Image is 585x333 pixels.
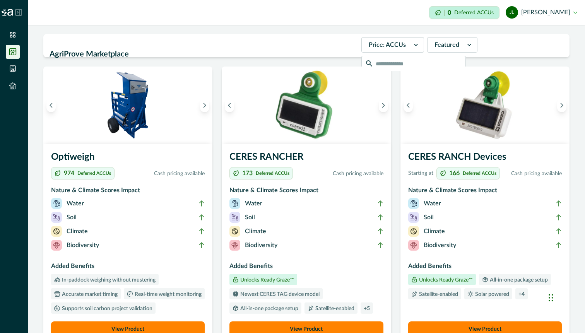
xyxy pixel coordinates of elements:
p: Unlocks Ready Graze™ [417,277,473,283]
p: Deferred ACCUs [463,171,496,176]
img: Logo [2,9,13,16]
p: Cash pricing available [118,170,205,178]
p: Supports soil carbon project validation [60,306,152,311]
p: Newest CERES TAG device model [239,292,320,297]
p: + 4 [518,292,525,297]
p: Cash pricing available [296,170,383,178]
iframe: Chat Widget [546,278,585,316]
button: Previous image [225,98,234,112]
p: Unlocks Ready Graze™ [239,277,294,283]
h3: Nature & Climate Scores Impact [51,186,205,198]
button: Previous image [46,98,56,112]
h2: AgriProve Marketplace [50,47,357,61]
p: Deferred ACCUs [454,10,494,15]
p: Water [245,199,262,208]
div: Drag [549,286,553,309]
p: Satellite-enabled [314,306,354,311]
p: Real-time weight monitoring [133,292,202,297]
h3: Added Benefits [51,261,205,274]
button: Jean Liebenberg[PERSON_NAME] [506,3,577,22]
p: Soil [245,213,255,222]
h3: Added Benefits [408,261,562,274]
p: All-in-one package setup [239,306,298,311]
h3: Nature & Climate Scores Impact [229,186,383,198]
p: Satellite-enabled [417,292,458,297]
p: Climate [424,227,445,236]
p: Starting at [408,169,433,178]
p: Biodiversity [245,241,277,250]
h3: Optiweigh [51,150,205,167]
img: An Optiweigh unit [43,67,212,144]
button: Next image [200,98,209,112]
p: Soil [67,213,77,222]
p: Climate [245,227,266,236]
button: Next image [557,98,566,112]
h3: Added Benefits [229,261,383,274]
p: Deferred ACCUs [256,171,289,176]
h3: Nature & Climate Scores Impact [408,186,562,198]
p: Accurate market timing [60,292,118,297]
p: Water [424,199,441,208]
p: Solar powered [474,292,509,297]
p: Biodiversity [424,241,456,250]
p: 173 [242,170,253,176]
p: 166 [449,170,460,176]
p: 974 [64,170,74,176]
p: Cash pricing available [503,170,562,178]
p: 0 [448,10,451,16]
p: Water [67,199,84,208]
p: + 5 [364,306,370,311]
img: A single CERES RANCHER device [222,67,391,144]
p: All-in-one package setup [488,277,548,283]
h3: CERES RANCHER [229,150,383,167]
p: Soil [424,213,434,222]
p: Deferred ACCUs [77,171,111,176]
p: Biodiversity [67,241,99,250]
p: Climate [67,227,88,236]
h3: CERES RANCH Devices [408,150,562,167]
img: A single CERES RANCH device [400,67,570,144]
p: In-paddock weighing without mustering [60,277,156,283]
button: Next image [379,98,388,112]
button: Previous image [404,98,413,112]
